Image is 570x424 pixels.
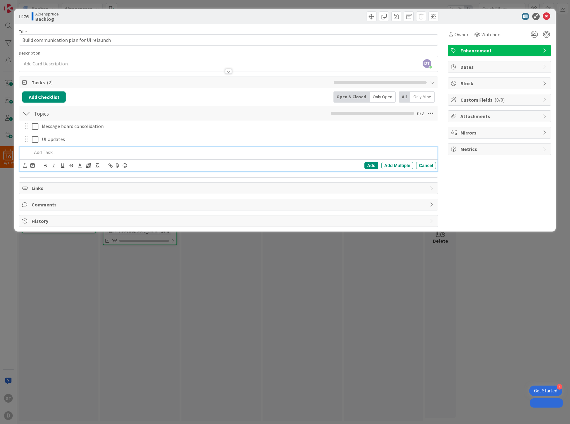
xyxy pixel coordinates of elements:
input: Add Checklist... [32,108,171,119]
span: DT [423,59,431,68]
p: UI Updates [42,136,433,143]
div: Only Mine [410,91,435,103]
span: Dates [460,63,540,71]
b: Backlog [35,16,59,21]
span: Mirrors [460,129,540,136]
div: 4 [557,384,562,390]
span: Metrics [460,145,540,153]
span: History [32,217,427,225]
span: Links [32,184,427,192]
div: Only Open [370,91,396,103]
div: Get Started [534,388,557,394]
span: 0 / 2 [417,110,424,117]
div: Open & Closed [333,91,370,103]
span: Block [460,80,540,87]
span: Owner [455,31,468,38]
p: Message board consolidation [42,123,433,130]
div: Open Get Started checklist, remaining modules: 4 [529,386,562,396]
span: Description [19,50,40,56]
div: All [399,91,410,103]
span: Custom Fields [460,96,540,104]
span: ( 0/0 ) [494,97,505,103]
div: Add [364,162,378,169]
b: 76 [24,13,28,20]
span: ( 2 ) [47,79,53,86]
span: Tasks [32,79,331,86]
span: ID [19,13,28,20]
div: Cancel [416,162,436,169]
span: Comments [32,201,427,208]
button: Add Checklist [22,91,66,103]
span: Attachments [460,113,540,120]
input: type card name here... [19,34,438,46]
span: Enhancement [460,47,540,54]
span: Watchers [481,31,502,38]
label: Title [19,29,27,34]
span: Alpenspruce [35,11,59,16]
div: Add Multiple [381,162,413,169]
